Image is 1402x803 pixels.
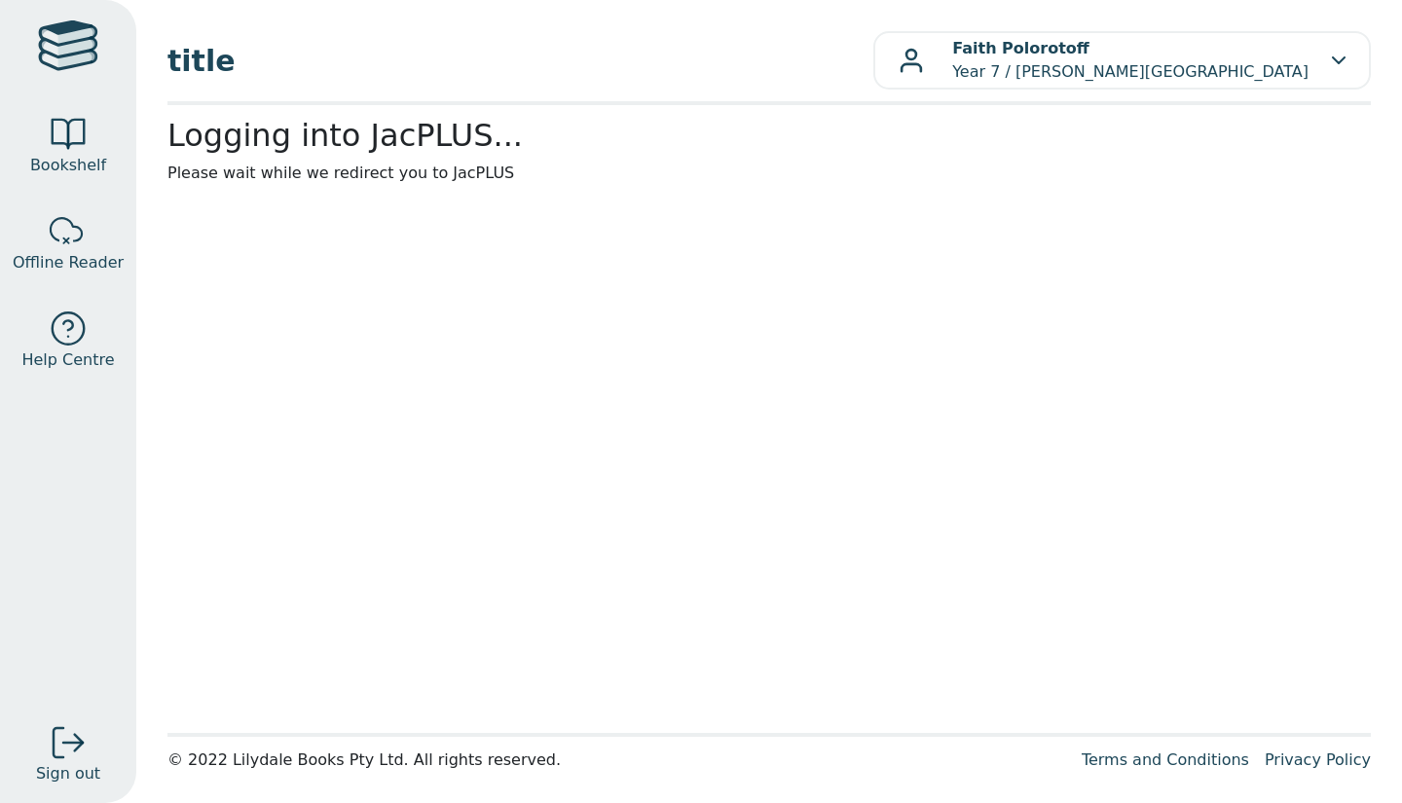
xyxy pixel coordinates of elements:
span: title [167,39,873,83]
div: © 2022 Lilydale Books Pty Ltd. All rights reserved. [167,748,1066,772]
a: Privacy Policy [1265,750,1371,769]
a: Terms and Conditions [1082,750,1249,769]
b: Faith Polorotoff [952,39,1089,57]
span: Sign out [36,762,100,785]
button: Faith PolorotoffYear 7 / [PERSON_NAME][GEOGRAPHIC_DATA] [873,31,1371,90]
h2: Logging into JacPLUS... [167,117,1371,154]
p: Year 7 / [PERSON_NAME][GEOGRAPHIC_DATA] [952,37,1309,84]
span: Bookshelf [30,154,106,177]
p: Please wait while we redirect you to JacPLUS [167,162,1371,185]
span: Offline Reader [13,251,124,274]
span: Help Centre [21,348,114,372]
